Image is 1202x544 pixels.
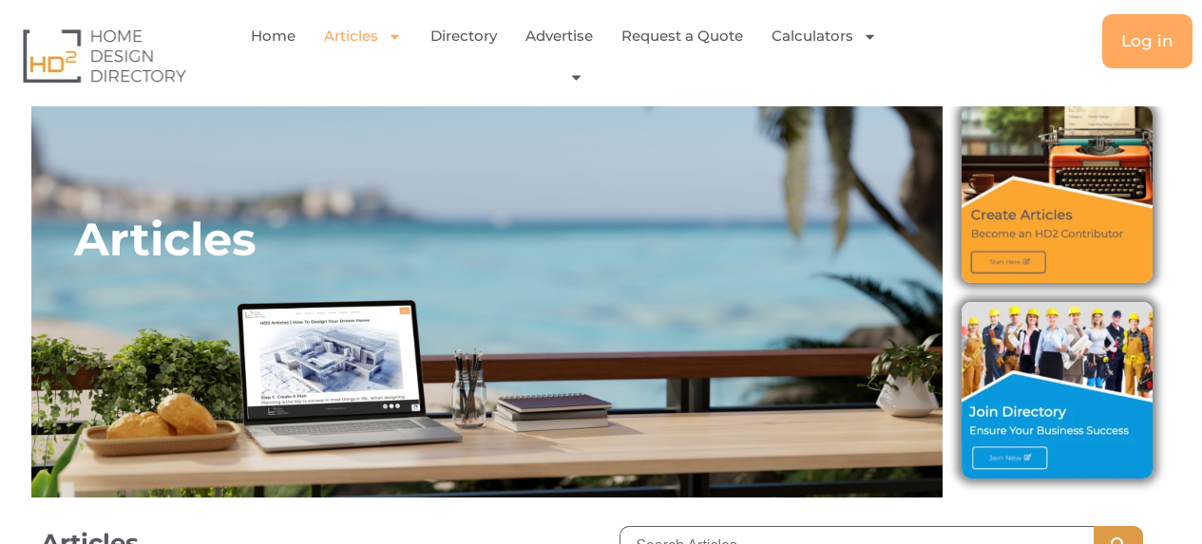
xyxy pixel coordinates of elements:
img: Create Articles [962,106,1152,283]
h2: Articles [74,211,256,268]
img: Join Directory [962,302,1152,478]
nav: Menu [246,14,897,97]
a: Request a Quote [621,14,743,58]
a: Articles [324,14,402,58]
span: Log in [1121,33,1173,49]
a: Directory [430,14,497,58]
a: Home [251,14,296,58]
a: Log in [1102,14,1192,68]
a: Calculators [772,14,877,58]
a: Advertise [525,14,593,58]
